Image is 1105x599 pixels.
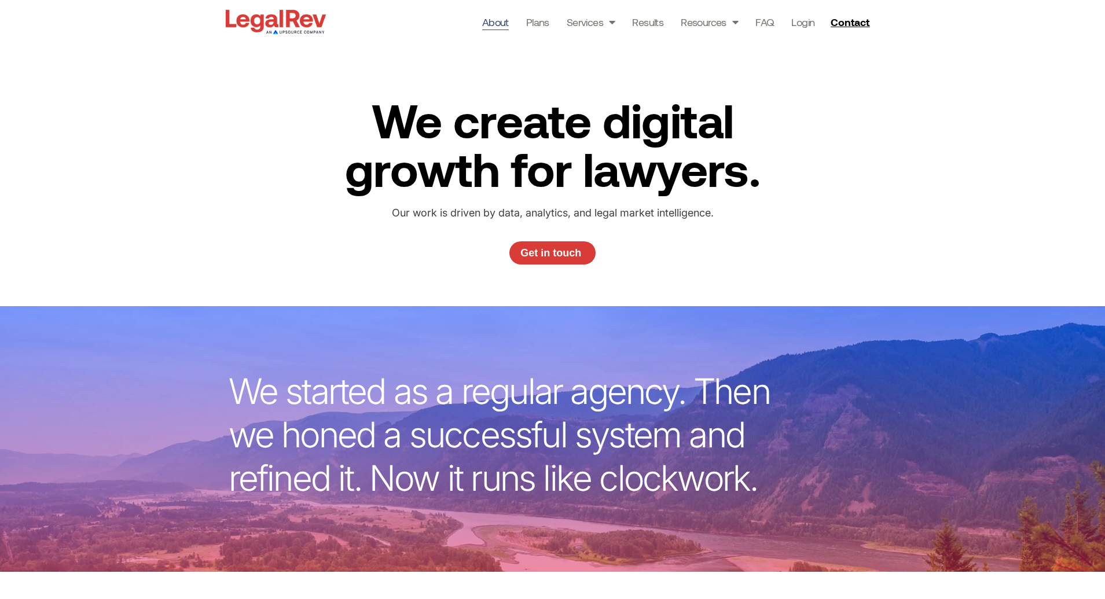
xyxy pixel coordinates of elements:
h2: We create digital growth for lawyers. [322,95,784,193]
p: We started as a regular agency. Then we honed a successful system and refined it. Now it runs lik... [229,370,790,500]
p: Our work is driven by data, analytics, and legal market intelligence. [361,204,744,222]
a: Plans [526,14,549,30]
a: Resources [681,14,738,30]
a: Contact [826,13,877,31]
nav: Menu [482,14,815,30]
a: Results [632,14,663,30]
a: FAQ [755,14,774,30]
a: About [482,14,509,30]
span: Get in touch [520,248,581,258]
a: Get in touch [509,241,596,264]
span: Contact [831,17,869,27]
a: Services [567,14,615,30]
a: Login [791,14,814,30]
